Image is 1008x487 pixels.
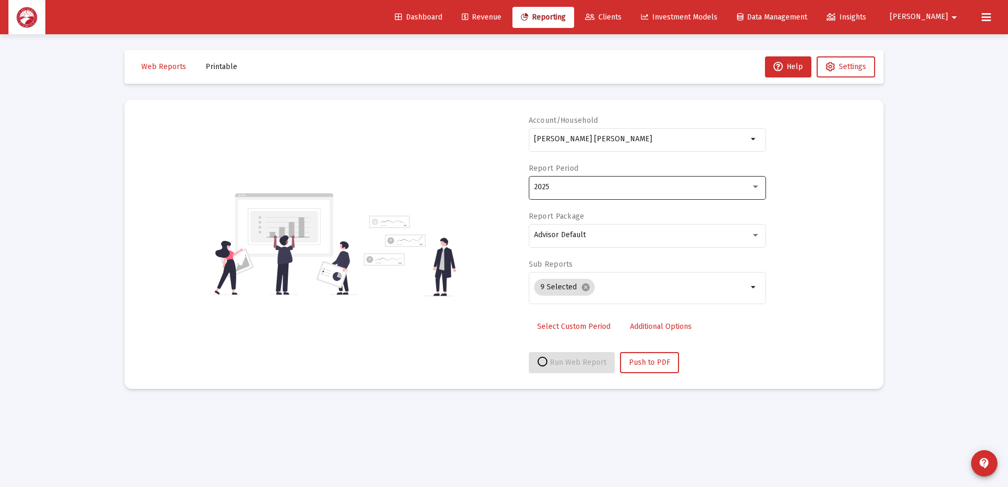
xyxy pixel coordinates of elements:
label: Report Period [529,164,579,173]
label: Report Package [529,212,585,221]
span: Additional Options [630,322,692,331]
button: Run Web Report [529,352,615,373]
mat-icon: arrow_drop_down [948,7,961,28]
span: Investment Models [641,13,718,22]
a: Insights [818,7,875,28]
a: Dashboard [386,7,451,28]
button: Push to PDF [620,352,679,373]
a: Data Management [729,7,816,28]
img: reporting-alt [364,216,456,296]
span: Data Management [737,13,807,22]
a: Revenue [453,7,510,28]
span: Dashboard [395,13,442,22]
button: Settings [817,56,875,77]
span: Advisor Default [534,230,586,239]
img: reporting [212,192,357,296]
button: [PERSON_NAME] [877,6,973,27]
button: Help [765,56,811,77]
span: Web Reports [141,62,186,71]
input: Search or select an account or household [534,135,748,143]
span: Push to PDF [629,358,670,367]
a: Investment Models [633,7,726,28]
span: Run Web Report [537,358,606,367]
span: Select Custom Period [537,322,610,331]
mat-chip: 9 Selected [534,279,595,296]
mat-icon: arrow_drop_down [748,281,760,294]
a: Clients [577,7,630,28]
label: Sub Reports [529,260,573,269]
span: Revenue [462,13,501,22]
button: Web Reports [133,56,195,77]
a: Reporting [512,7,574,28]
span: [PERSON_NAME] [890,13,948,22]
span: Reporting [521,13,566,22]
mat-icon: arrow_drop_down [748,133,760,145]
mat-chip-list: Selection [534,277,748,298]
button: Printable [197,56,246,77]
span: 2025 [534,182,549,191]
span: Insights [827,13,866,22]
mat-icon: contact_support [978,457,991,470]
span: Clients [585,13,622,22]
span: Help [773,62,803,71]
label: Account/Household [529,116,598,125]
img: Dashboard [16,7,37,28]
span: Settings [839,62,866,71]
mat-icon: cancel [581,283,590,292]
span: Printable [206,62,237,71]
